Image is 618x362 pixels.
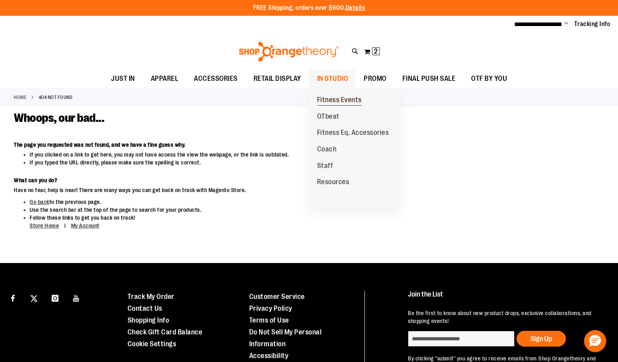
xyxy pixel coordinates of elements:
dd: Have no fear, help is near! There are many ways you can get back on track with Magento Store. [14,186,481,194]
a: OTF BY YOU [463,70,515,88]
li: Follow these links to get you back on track! [30,214,481,230]
li: Use the search bar at the top of the page to search for your products. [30,206,481,214]
img: Twitter [30,295,38,302]
a: Store Home [30,222,59,229]
a: My Account [71,222,100,229]
dt: The page you requested was not found, and we have a fine guess why. [14,141,481,149]
a: Details [346,4,365,11]
a: Home [14,94,26,101]
span: RETAIL DISPLAY [254,70,301,88]
a: Tracking Info [574,20,610,28]
button: Hello, have a question? Let’s chat. [584,330,606,352]
a: IN STUDIO [309,70,356,88]
a: Fitness Eq. Accessories [309,125,397,141]
a: Shopping Info [128,316,169,324]
a: ACCESSORIES [186,70,246,88]
p: FREE Shipping, orders over $600. [253,4,365,13]
a: Resources [309,174,357,190]
span: Resources [317,178,349,188]
span: IN STUDIO [317,70,348,88]
span: FINAL PUSH SALE [402,70,456,88]
span: | [60,219,70,233]
dt: What can you do? [14,176,481,184]
a: Coach [309,141,345,158]
li: If you typed the URL directly, please make sure the spelling is correct. [30,159,481,166]
button: Account menu [564,20,568,28]
a: Visit our X page [27,291,41,304]
p: Be the first to know about new product drops, exclusive collaborations, and shopping events! [408,309,602,325]
a: OTbeat [309,108,348,125]
a: Track My Order [128,293,175,300]
a: Fitness Events [309,92,370,108]
span: Sign Up [530,335,552,343]
a: PROMO [356,70,394,88]
a: Cookie Settings [128,340,177,348]
span: PROMO [364,70,387,88]
a: RETAIL DISPLAY [246,70,309,88]
a: JUST IN [103,70,143,88]
a: Customer Service [249,293,305,300]
span: 2 [374,47,378,55]
span: Fitness Events [317,96,362,106]
img: Shop Orangetheory [238,42,340,62]
span: Whoops, our bad... [14,111,104,125]
span: Staff [317,162,333,172]
span: Fitness Eq. Accessories [317,129,389,138]
span: APPAREL [151,70,178,88]
a: Do Not Sell My Personal Information [249,328,322,348]
a: Terms of Use [249,316,289,324]
a: Visit our Facebook page [6,291,20,304]
li: to the previous page. [30,198,481,206]
a: Privacy Policy [249,304,292,312]
span: JUST IN [111,70,135,88]
a: Go back [30,199,49,205]
a: Visit our Instagram page [48,291,62,304]
a: APPAREL [143,70,186,88]
span: OTbeat [317,112,340,122]
span: Coach [317,145,337,155]
span: OTF BY YOU [471,70,507,88]
a: Visit our Youtube page [70,291,83,304]
h4: Join the List [408,291,602,305]
a: FINAL PUSH SALE [394,70,464,88]
li: If you clicked on a link to get here, you may not have access the view the webpage, or the link i... [30,151,481,159]
a: Staff [309,158,341,174]
input: enter email [408,331,515,347]
a: Accessibility [249,352,289,360]
span: ACCESSORIES [194,70,238,88]
strong: 404 Not Found [39,94,73,101]
button: Sign Up [517,331,566,347]
ul: IN STUDIO [309,88,400,206]
a: Check Gift Card Balance [128,328,203,336]
a: Contact Us [128,304,162,312]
